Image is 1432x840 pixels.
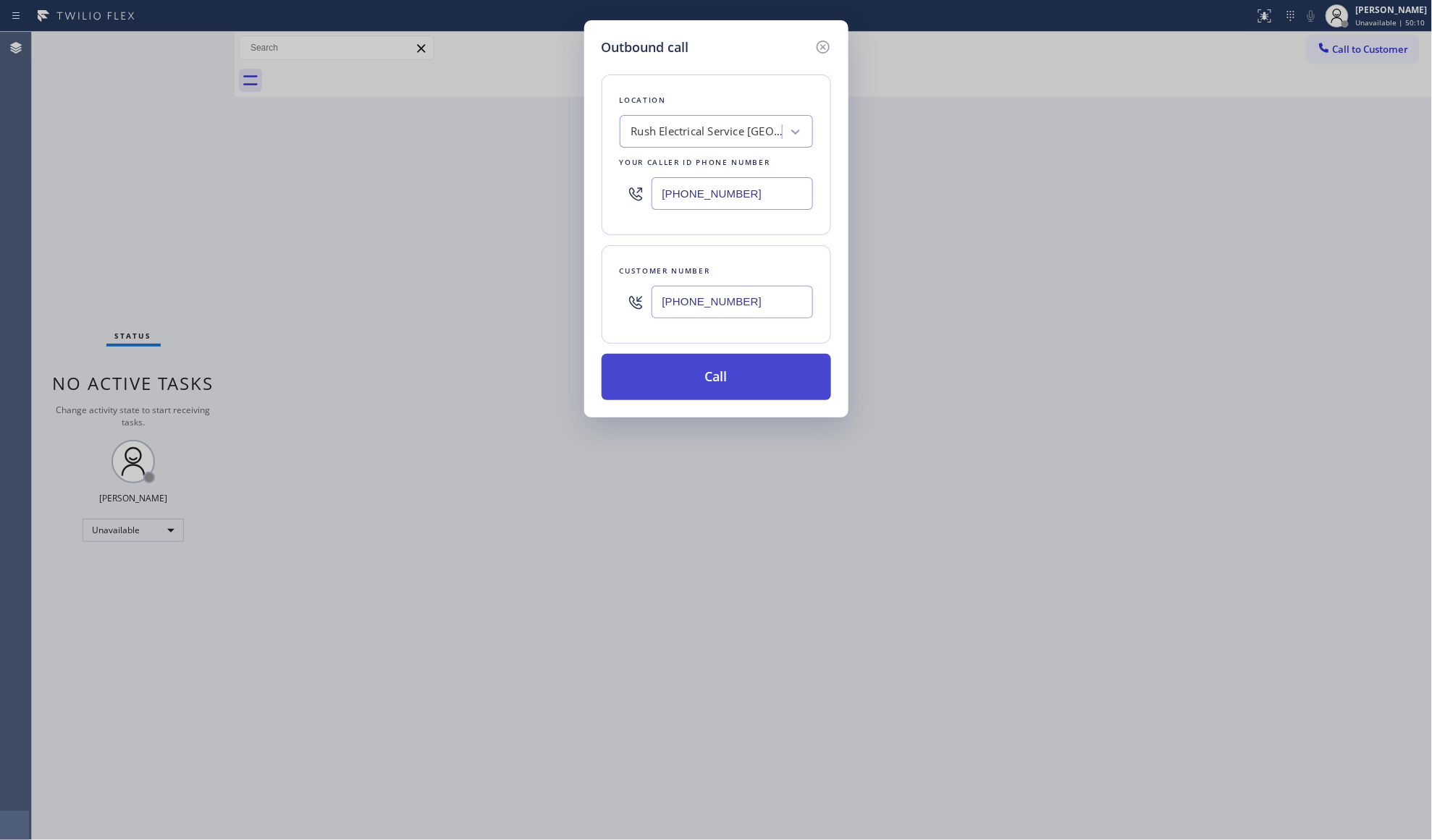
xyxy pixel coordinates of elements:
button: Call [602,354,831,400]
div: Customer number [620,263,813,279]
input: (123) 456-7890 [652,286,813,318]
div: Rush Electrical Service [GEOGRAPHIC_DATA] [631,124,783,140]
input: (123) 456-7890 [652,177,813,210]
h5: Outbound call [602,38,689,57]
div: Your caller id phone number [620,155,813,170]
div: Location [620,93,813,108]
